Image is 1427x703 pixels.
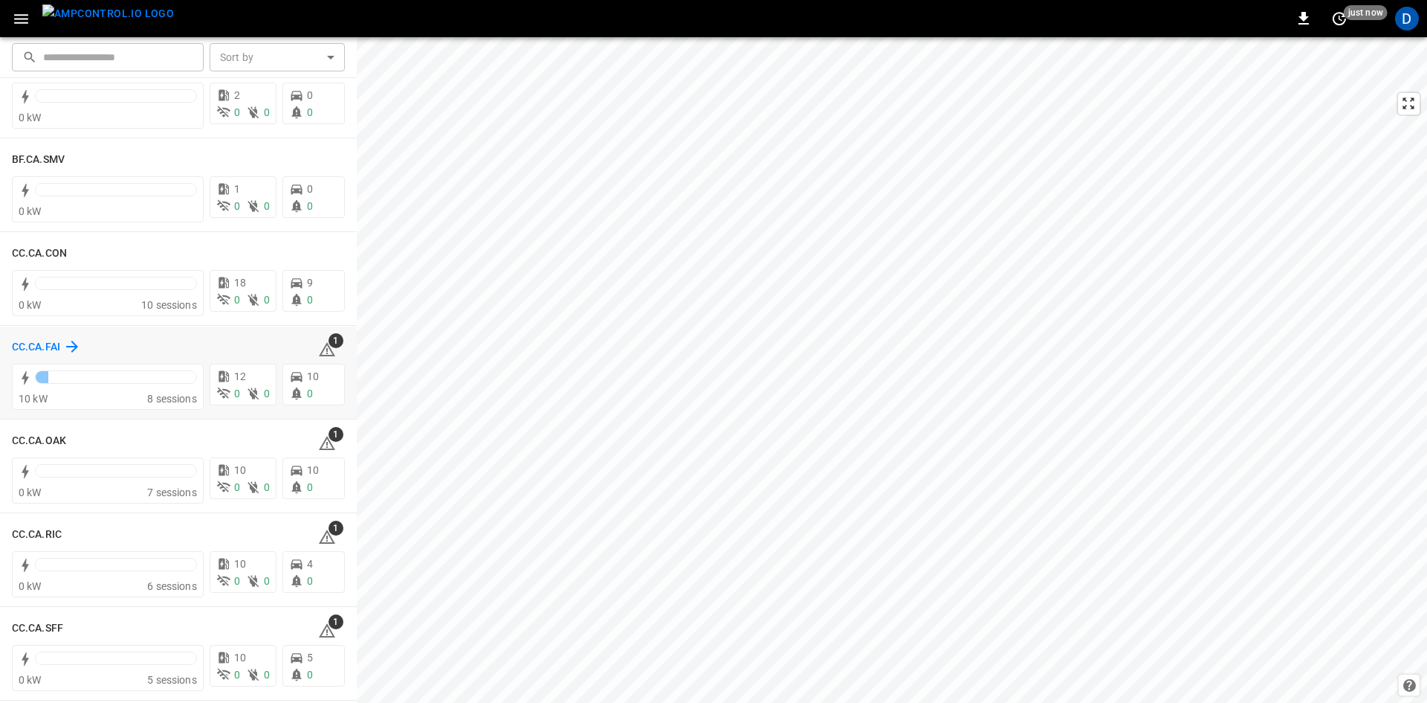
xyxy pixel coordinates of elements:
span: 5 sessions [147,674,197,686]
span: 9 [307,277,313,289]
span: 1 [329,333,343,348]
span: 0 [307,388,313,399]
button: set refresh interval [1327,7,1351,31]
span: 5 [307,652,313,664]
span: 8 sessions [147,393,197,405]
span: 10 [307,370,319,382]
span: 6 sessions [147,580,197,592]
span: 0 [234,388,240,399]
span: 0 [234,106,240,118]
span: 0 kW [19,205,42,217]
span: 12 [234,370,246,382]
span: 10 [234,652,246,664]
span: 0 [264,481,270,493]
span: 0 kW [19,487,42,498]
span: 0 kW [19,112,42,123]
span: 7 sessions [147,487,197,498]
span: 10 [307,464,319,476]
span: 0 [234,481,240,493]
span: 0 [234,294,240,306]
span: 1 [329,427,343,442]
h6: CC.CA.CON [12,245,67,262]
h6: CC.CA.RIC [12,527,62,543]
span: 0 [307,669,313,681]
span: 0 kW [19,674,42,686]
span: 0 [307,200,313,212]
span: 10 kW [19,393,48,405]
span: 1 [329,614,343,629]
span: 0 [234,669,240,681]
h6: CC.CA.FAI [12,339,60,356]
span: 0 [307,106,313,118]
span: 0 [307,294,313,306]
canvas: Map [357,37,1427,703]
span: 0 [307,89,313,101]
span: 0 [264,669,270,681]
span: 0 [264,106,270,118]
span: 2 [234,89,240,101]
span: 0 kW [19,580,42,592]
span: 1 [234,183,240,195]
span: 0 [264,575,270,587]
span: 0 [264,294,270,306]
h6: BF.CA.SMV [12,152,65,168]
div: profile-icon [1395,7,1419,31]
h6: CC.CA.SFF [12,620,63,637]
img: ampcontrol.io logo [42,4,174,23]
span: just now [1344,5,1388,20]
span: 0 [264,388,270,399]
span: 10 sessions [141,299,197,311]
span: 10 [234,464,246,476]
span: 4 [307,558,313,570]
span: 0 [264,200,270,212]
span: 18 [234,277,246,289]
span: 0 [307,481,313,493]
span: 1 [329,521,343,536]
span: 10 [234,558,246,570]
span: 0 [307,183,313,195]
span: 0 [234,200,240,212]
span: 0 [307,575,313,587]
span: 0 kW [19,299,42,311]
span: 0 [234,575,240,587]
h6: CC.CA.OAK [12,433,66,449]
